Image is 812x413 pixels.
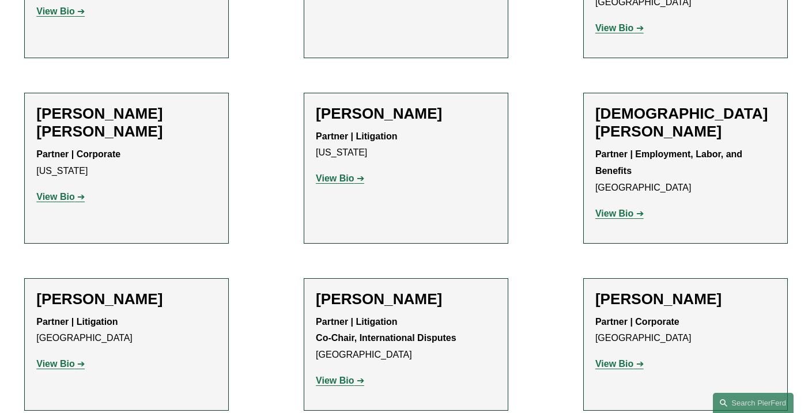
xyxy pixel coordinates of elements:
[36,192,85,202] a: View Bio
[595,359,633,369] strong: View Bio
[316,173,354,183] strong: View Bio
[36,290,217,309] h2: [PERSON_NAME]
[36,314,217,347] p: [GEOGRAPHIC_DATA]
[595,146,776,196] p: [GEOGRAPHIC_DATA]
[36,359,74,369] strong: View Bio
[595,149,745,176] strong: Partner | Employment, Labor, and Benefits
[36,105,217,141] h2: [PERSON_NAME] [PERSON_NAME]
[595,209,633,218] strong: View Bio
[316,317,456,343] strong: Partner | Litigation Co-Chair, International Disputes
[595,359,644,369] a: View Bio
[316,290,496,309] h2: [PERSON_NAME]
[36,317,118,327] strong: Partner | Litigation
[595,23,644,33] a: View Bio
[36,6,74,16] strong: View Bio
[36,149,120,159] strong: Partner | Corporate
[316,128,496,162] p: [US_STATE]
[595,314,776,347] p: [GEOGRAPHIC_DATA]
[595,23,633,33] strong: View Bio
[316,131,397,141] strong: Partner | Litigation
[36,192,74,202] strong: View Bio
[316,314,496,363] p: [GEOGRAPHIC_DATA]
[595,209,644,218] a: View Bio
[316,376,354,385] strong: View Bio
[316,376,364,385] a: View Bio
[595,105,776,141] h2: [DEMOGRAPHIC_DATA][PERSON_NAME]
[595,317,679,327] strong: Partner | Corporate
[595,290,776,309] h2: [PERSON_NAME]
[36,146,217,180] p: [US_STATE]
[713,393,794,413] a: Search this site
[316,173,364,183] a: View Bio
[36,359,85,369] a: View Bio
[316,105,496,123] h2: [PERSON_NAME]
[36,6,85,16] a: View Bio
